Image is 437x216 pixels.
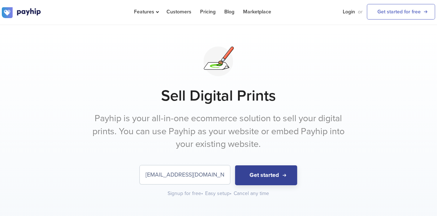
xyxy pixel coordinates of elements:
img: svg+xml;utf8,%3Csvg%20viewBox%3D%220%200%20100%20100%22%20xmlns%3D%22http%3A%2F%2Fwww.w3.org%2F20... [200,43,237,80]
span: • [202,190,203,196]
div: Easy setup [205,190,233,197]
span: Features [134,9,158,15]
button: Get started [235,165,297,185]
a: Get started for free [367,4,435,20]
div: Cancel any time [234,190,269,197]
img: logo.svg [2,7,42,18]
span: • [230,190,232,196]
div: Signup for free [168,190,204,197]
h1: Sell Digital Prints [2,87,435,105]
input: Enter your email address [140,165,230,184]
p: Payhip is your all-in-one ecommerce solution to sell your digital prints. You can use Payhip as y... [83,112,354,151]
